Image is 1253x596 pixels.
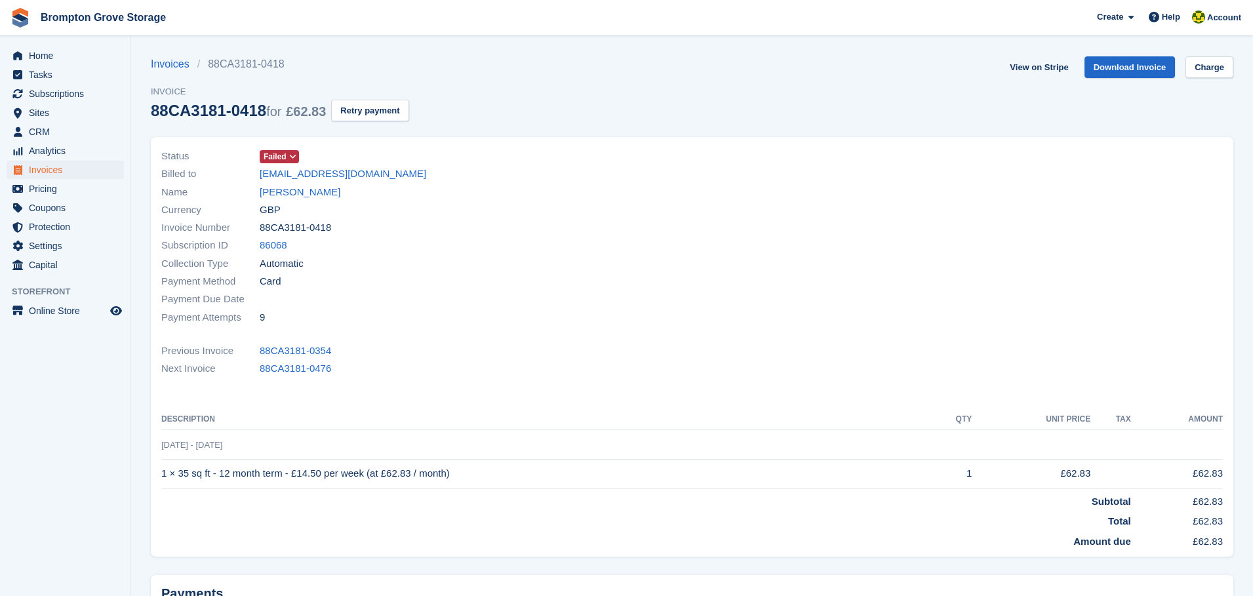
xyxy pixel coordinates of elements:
td: £62.83 [972,459,1090,488]
span: Help [1162,10,1180,24]
a: Charge [1185,56,1233,78]
a: Download Invoice [1084,56,1176,78]
img: stora-icon-8386f47178a22dfd0bd8f6a31ec36ba5ce8667c1dd55bd0f319d3a0aa187defe.svg [10,8,30,28]
span: Subscription ID [161,238,260,253]
span: Automatic [260,256,304,271]
span: Settings [29,237,108,255]
span: CRM [29,123,108,141]
span: Home [29,47,108,65]
span: Pricing [29,180,108,198]
span: Failed [264,151,287,163]
a: menu [7,199,124,217]
span: Next Invoice [161,361,260,376]
span: [DATE] - [DATE] [161,440,222,450]
span: Account [1207,11,1241,24]
a: menu [7,66,124,84]
span: Storefront [12,285,130,298]
span: Currency [161,203,260,218]
a: menu [7,237,124,255]
a: Preview store [108,303,124,319]
span: Protection [29,218,108,236]
th: Description [161,409,929,430]
a: menu [7,302,124,320]
a: menu [7,142,124,160]
strong: Total [1108,515,1131,526]
a: Failed [260,149,299,164]
span: Payment Method [161,274,260,289]
button: Retry payment [331,100,408,121]
span: Collection Type [161,256,260,271]
a: menu [7,85,124,103]
span: GBP [260,203,281,218]
a: menu [7,256,124,274]
span: Payment Attempts [161,310,260,325]
span: 9 [260,310,265,325]
span: Invoice Number [161,220,260,235]
span: Sites [29,104,108,122]
span: £62.83 [286,104,326,119]
th: Amount [1131,409,1223,430]
strong: Subtotal [1092,496,1131,507]
a: View on Stripe [1004,56,1073,78]
span: Previous Invoice [161,344,260,359]
span: Capital [29,256,108,274]
span: Analytics [29,142,108,160]
span: 88CA3181-0418 [260,220,331,235]
span: Status [161,149,260,164]
th: QTY [929,409,972,430]
a: [EMAIL_ADDRESS][DOMAIN_NAME] [260,167,426,182]
a: menu [7,180,124,198]
span: Name [161,185,260,200]
img: Marie Cavalier [1192,10,1205,24]
span: Invoice [151,85,409,98]
td: £62.83 [1131,488,1223,509]
td: £62.83 [1131,509,1223,529]
strong: Amount due [1073,536,1131,547]
span: Create [1097,10,1123,24]
th: Unit Price [972,409,1090,430]
a: menu [7,218,124,236]
td: £62.83 [1131,459,1223,488]
a: menu [7,104,124,122]
a: menu [7,161,124,179]
nav: breadcrumbs [151,56,409,72]
a: 86068 [260,238,287,253]
td: 1 × 35 sq ft - 12 month term - £14.50 per week (at £62.83 / month) [161,459,929,488]
td: 1 [929,459,972,488]
th: Tax [1090,409,1131,430]
a: menu [7,47,124,65]
a: 88CA3181-0354 [260,344,331,359]
span: Online Store [29,302,108,320]
span: Card [260,274,281,289]
a: Invoices [151,56,197,72]
span: Coupons [29,199,108,217]
td: £62.83 [1131,529,1223,549]
span: for [266,104,281,119]
a: 88CA3181-0476 [260,361,331,376]
span: Payment Due Date [161,292,260,307]
a: [PERSON_NAME] [260,185,340,200]
div: 88CA3181-0418 [151,102,326,119]
span: Billed to [161,167,260,182]
span: Tasks [29,66,108,84]
a: menu [7,123,124,141]
span: Invoices [29,161,108,179]
a: Brompton Grove Storage [35,7,171,28]
span: Subscriptions [29,85,108,103]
